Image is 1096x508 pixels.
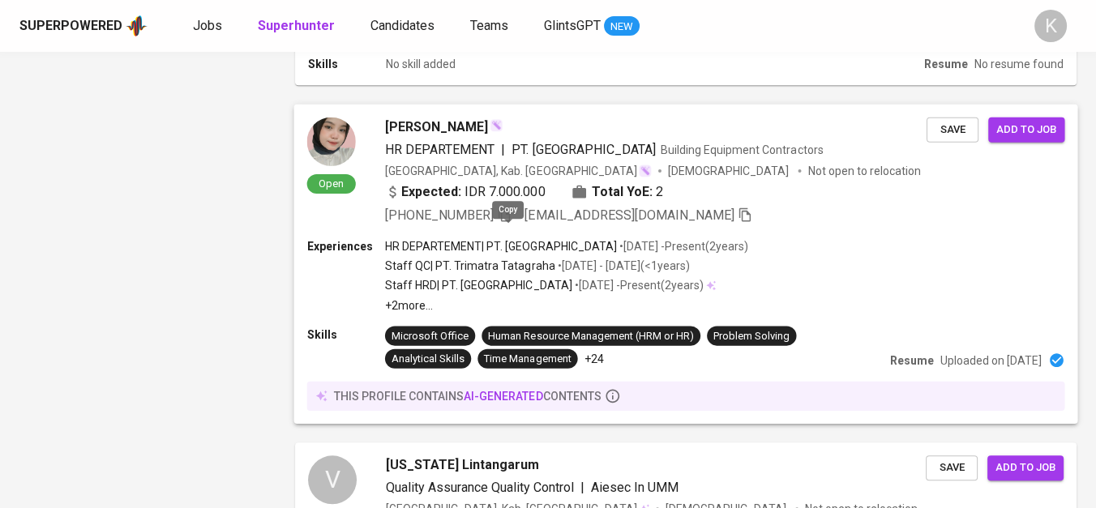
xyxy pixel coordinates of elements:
[307,326,385,342] p: Skills
[555,258,690,274] p: • [DATE] - [DATE] ( <1 years )
[385,163,652,179] div: [GEOGRAPHIC_DATA], Kab. [GEOGRAPHIC_DATA]
[512,142,656,157] span: PT. [GEOGRAPHIC_DATA]
[639,164,652,177] img: magic_wand.svg
[584,350,604,366] p: +24
[987,455,1064,480] button: Add to job
[401,182,461,202] b: Expected:
[385,277,572,293] p: Staff HRD | PT. [GEOGRAPHIC_DATA]
[661,143,824,156] span: Building Equipment Contractors
[308,455,357,504] div: V
[470,16,512,36] a: Teams
[370,18,435,33] span: Candidates
[668,163,791,179] span: [DEMOGRAPHIC_DATA]
[385,297,748,313] p: +2 more ...
[807,163,920,179] p: Not open to relocation
[386,480,574,495] span: Quality Assurance Quality Control
[258,16,338,36] a: Superhunter
[385,238,617,254] p: HR DEPARTEMENT | PT. [GEOGRAPHIC_DATA]
[307,117,356,165] img: 125479c5355da0e06f5eb489eaab7f27.jpg
[524,207,734,223] span: [EMAIL_ADDRESS][DOMAIN_NAME]
[713,328,790,344] div: Problem Solving
[385,207,494,223] span: [PHONE_NUMBER]
[392,328,469,344] div: Microsoft Office
[488,328,694,344] div: Human Resource Management (HRM or HR)
[307,238,385,254] p: Experiences
[974,56,1064,72] p: No resume found
[490,119,503,132] img: magic_wand.svg
[501,140,505,160] span: |
[995,459,1055,477] span: Add to job
[385,142,494,157] span: HR DEPARTEMENT
[656,182,663,202] span: 2
[193,18,222,33] span: Jobs
[940,352,1042,368] p: Uploaded on [DATE]
[544,18,601,33] span: GlintsGPT
[890,352,934,368] p: Resume
[484,351,571,366] div: Time Management
[295,105,1077,423] a: Open[PERSON_NAME]HR DEPARTEMENT|PT. [GEOGRAPHIC_DATA]Building Equipment Contractors[GEOGRAPHIC_DA...
[934,459,970,477] span: Save
[386,455,539,475] span: [US_STATE] Lintangarum
[193,16,225,36] a: Jobs
[258,18,335,33] b: Superhunter
[592,182,653,202] b: Total YoE:
[924,56,968,72] p: Resume
[926,455,978,480] button: Save
[988,117,1064,142] button: Add to job
[996,120,1056,139] span: Add to job
[308,56,386,72] p: Skills
[126,14,148,38] img: app logo
[572,277,704,293] p: • [DATE] - Present ( 2 years )
[464,390,542,403] span: AI-generated
[580,478,584,497] span: |
[1034,10,1067,42] div: K
[392,351,465,366] div: Analytical Skills
[370,16,438,36] a: Candidates
[591,480,679,495] span: Aiesec In UMM
[19,14,148,38] a: Superpoweredapp logo
[617,238,748,254] p: • [DATE] - Present ( 2 years )
[386,56,456,72] p: No skill added
[604,19,640,35] span: NEW
[470,18,508,33] span: Teams
[927,117,978,142] button: Save
[385,258,555,274] p: Staff QC | PT. Trimatra Tatagraha
[544,16,640,36] a: GlintsGPT NEW
[385,182,546,202] div: IDR 7.000.000
[312,177,350,190] span: Open
[385,117,488,136] span: [PERSON_NAME]
[935,120,970,139] span: Save
[334,388,602,404] p: this profile contains contents
[19,17,122,36] div: Superpowered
